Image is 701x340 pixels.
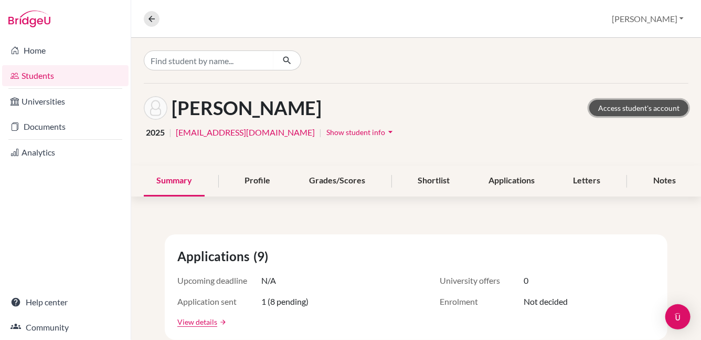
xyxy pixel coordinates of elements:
[440,295,524,308] span: Enrolment
[319,126,322,139] span: |
[2,317,129,338] a: Community
[476,166,547,197] div: Applications
[8,11,50,27] img: Bridge-U
[326,124,396,140] button: Show student infoarrow_drop_down
[2,292,129,313] a: Help center
[253,247,272,266] span: (9)
[177,274,261,287] span: Upcoming deadline
[440,274,524,287] span: University offers
[261,274,276,287] span: N/A
[641,166,688,197] div: Notes
[144,96,167,120] img: Noah Lambeth's avatar
[2,40,129,61] a: Home
[232,166,283,197] div: Profile
[217,318,227,326] a: arrow_forward
[524,274,528,287] span: 0
[296,166,378,197] div: Grades/Scores
[261,295,309,308] span: 1 (8 pending)
[385,127,396,137] i: arrow_drop_down
[326,128,385,137] span: Show student info
[169,126,172,139] span: |
[144,166,205,197] div: Summary
[144,50,274,70] input: Find student by name...
[177,295,261,308] span: Application sent
[561,166,613,197] div: Letters
[524,295,568,308] span: Not decided
[2,116,129,137] a: Documents
[2,65,129,86] a: Students
[405,166,462,197] div: Shortlist
[665,304,691,329] div: Open Intercom Messenger
[589,100,688,116] a: Access student's account
[607,9,688,29] button: [PERSON_NAME]
[2,142,129,163] a: Analytics
[176,126,315,139] a: [EMAIL_ADDRESS][DOMAIN_NAME]
[177,316,217,327] a: View details
[177,247,253,266] span: Applications
[172,97,322,119] h1: [PERSON_NAME]
[146,126,165,139] span: 2025
[2,91,129,112] a: Universities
